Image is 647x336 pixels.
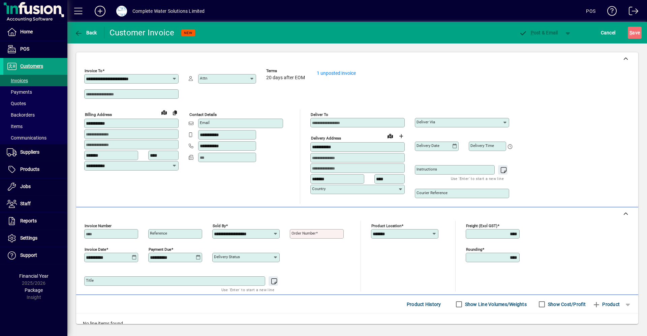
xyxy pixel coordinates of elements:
div: POS [586,6,595,17]
mat-hint: Use 'Enter' to start a new line [451,175,504,182]
mat-label: Sold by [213,223,226,228]
mat-label: Reference [150,231,167,236]
button: Save [628,27,642,39]
span: Items [7,124,23,129]
mat-label: Order number [291,231,316,236]
button: Copy to Delivery address [170,107,180,118]
span: P [531,30,534,35]
a: Staff [3,195,67,212]
span: ost & Email [519,30,558,35]
a: Payments [3,86,67,98]
mat-label: Rounding [466,247,482,252]
button: Profile [111,5,132,17]
mat-label: Delivery status [214,254,240,259]
span: Communications [7,135,47,141]
span: Home [20,29,33,34]
mat-label: Invoice number [85,223,112,228]
mat-label: Delivery date [417,143,439,148]
a: Invoices [3,75,67,86]
a: Communications [3,132,67,144]
span: Payments [7,89,32,95]
span: Product [592,299,620,310]
span: Backorders [7,112,35,118]
app-page-header-button: Back [67,27,104,39]
span: Back [74,30,97,35]
a: 1 unposted invoice [317,70,356,76]
button: Cancel [599,27,617,39]
span: Terms [266,69,307,73]
a: Logout [624,1,639,23]
a: View on map [159,107,170,118]
a: Products [3,161,67,178]
a: Support [3,247,67,264]
span: Cancel [601,27,616,38]
span: Product History [407,299,441,310]
mat-label: Invoice date [85,247,106,252]
mat-label: Deliver via [417,120,435,124]
mat-label: Courier Reference [417,190,448,195]
a: Items [3,121,67,132]
span: Quotes [7,101,26,106]
span: Financial Year [19,273,49,279]
a: View on map [385,130,396,141]
a: Reports [3,213,67,230]
span: Settings [20,235,37,241]
button: Add [89,5,111,17]
mat-hint: Use 'Enter' to start a new line [221,286,274,294]
button: Product [589,298,623,310]
a: Knowledge Base [602,1,617,23]
span: Customers [20,63,43,69]
div: Customer Invoice [110,27,175,38]
span: NEW [184,31,192,35]
button: Post & Email [516,27,561,39]
mat-label: Deliver To [311,112,328,117]
span: ave [629,27,640,38]
span: Support [20,252,37,258]
a: Home [3,24,67,40]
label: Show Line Volumes/Weights [464,301,527,308]
mat-label: Freight (excl GST) [466,223,497,228]
mat-label: Email [200,120,210,125]
div: Complete Water Solutions Limited [132,6,205,17]
span: Jobs [20,184,31,189]
a: Quotes [3,98,67,109]
a: Backorders [3,109,67,121]
span: Package [25,287,43,293]
span: POS [20,46,29,52]
span: S [629,30,632,35]
mat-label: Title [86,278,94,283]
a: Settings [3,230,67,247]
span: Staff [20,201,31,206]
mat-label: Delivery time [470,143,494,148]
mat-label: Invoice To [85,68,102,73]
a: Jobs [3,178,67,195]
span: Products [20,166,39,172]
span: Suppliers [20,149,39,155]
mat-label: Attn [200,76,207,81]
label: Show Cost/Profit [547,301,586,308]
a: Suppliers [3,144,67,161]
span: Reports [20,218,37,223]
mat-label: Payment due [149,247,171,252]
mat-label: Instructions [417,167,437,172]
mat-label: Country [312,186,326,191]
button: Back [73,27,99,39]
div: No line items found [76,313,638,334]
span: Invoices [7,78,28,83]
button: Choose address [396,131,406,142]
a: POS [3,41,67,58]
span: 20 days after EOM [266,75,305,81]
button: Product History [404,298,444,310]
mat-label: Product location [371,223,401,228]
